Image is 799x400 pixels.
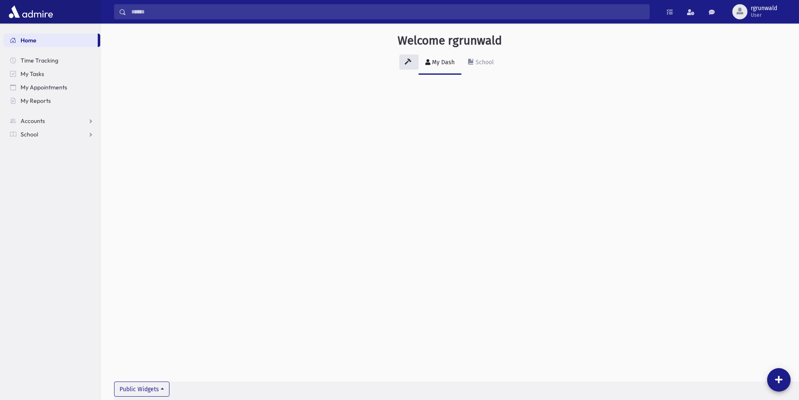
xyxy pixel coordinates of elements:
button: Public Widgets [114,382,169,397]
span: Home [21,37,36,44]
span: My Appointments [21,84,67,91]
a: Time Tracking [3,54,100,67]
span: Accounts [21,117,45,125]
span: My Reports [21,97,51,105]
a: My Appointments [3,81,100,94]
a: My Tasks [3,67,100,81]
a: Home [3,34,98,47]
img: AdmirePro [7,3,55,20]
span: My Tasks [21,70,44,78]
span: User [751,12,777,18]
span: Time Tracking [21,57,58,64]
a: School [3,128,100,141]
div: My Dash [430,59,455,66]
span: rgrunwald [751,5,777,12]
a: My Reports [3,94,100,107]
span: School [21,131,38,138]
a: School [461,51,500,75]
input: Search [126,4,649,19]
a: My Dash [419,51,461,75]
a: Accounts [3,114,100,128]
div: School [474,59,494,66]
h3: Welcome rgrunwald [398,34,502,48]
